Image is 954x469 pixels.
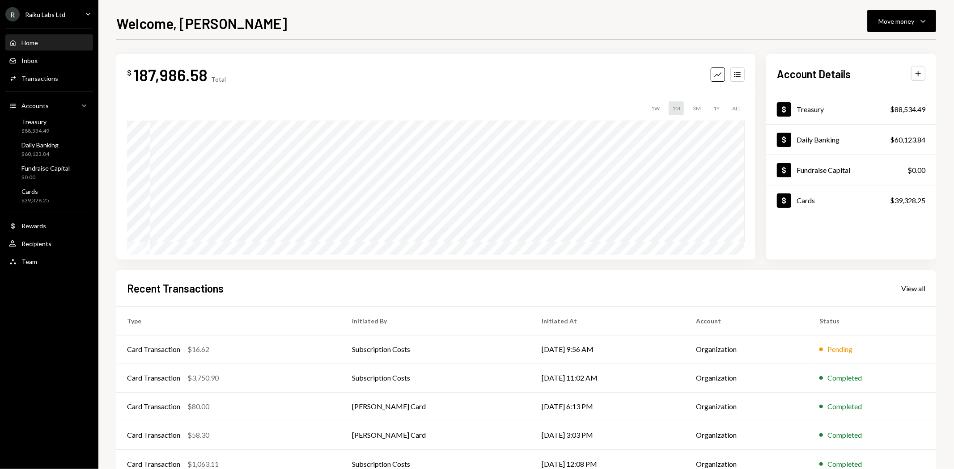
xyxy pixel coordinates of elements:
[531,364,685,392] td: [DATE] 11:02 AM
[797,135,840,144] div: Daily Banking
[21,57,38,64] div: Inbox
[797,166,850,174] div: Fundraise Capital
[5,218,93,234] a: Rewards
[5,235,93,251] a: Recipients
[187,401,209,412] div: $80.00
[342,364,531,392] td: Subscription Costs
[685,335,809,364] td: Organization
[21,197,49,205] div: $39,328.25
[21,102,49,109] div: Accounts
[187,430,209,440] div: $58.30
[901,284,925,293] div: View all
[890,104,925,115] div: $88,534.49
[127,68,131,77] div: $
[878,17,914,26] div: Move money
[797,196,815,205] div: Cards
[531,421,685,449] td: [DATE] 3:03 PM
[867,10,936,32] button: Move money
[809,306,936,335] th: Status
[531,335,685,364] td: [DATE] 9:56 AM
[5,138,93,160] a: Daily Banking$60,123.84
[187,344,209,355] div: $16.62
[127,373,180,383] div: Card Transaction
[685,364,809,392] td: Organization
[710,101,723,115] div: 1Y
[669,101,684,115] div: 1M
[5,253,93,269] a: Team
[531,306,685,335] th: Initiated At
[827,373,862,383] div: Completed
[5,115,93,137] a: Treasury$88,534.49
[21,258,37,265] div: Team
[890,195,925,206] div: $39,328.25
[133,65,208,85] div: 187,986.58
[827,344,852,355] div: Pending
[21,118,49,126] div: Treasury
[766,125,936,155] a: Daily Banking$60,123.84
[890,134,925,145] div: $60,123.84
[211,75,226,83] div: Total
[766,94,936,124] a: Treasury$88,534.49
[5,7,20,21] div: R
[5,52,93,68] a: Inbox
[5,97,93,113] a: Accounts
[797,105,824,113] div: Treasury
[685,421,809,449] td: Organization
[5,185,93,206] a: Cards$39,328.25
[127,281,224,296] h2: Recent Transactions
[685,306,809,335] th: Account
[21,222,46,230] div: Rewards
[827,401,862,412] div: Completed
[187,373,219,383] div: $3,750.90
[901,283,925,293] a: View all
[127,401,180,412] div: Card Transaction
[127,430,180,440] div: Card Transaction
[907,165,925,176] div: $0.00
[342,421,531,449] td: [PERSON_NAME] Card
[127,344,180,355] div: Card Transaction
[729,101,745,115] div: ALL
[21,240,51,247] div: Recipients
[531,392,685,421] td: [DATE] 6:13 PM
[685,392,809,421] td: Organization
[21,151,59,158] div: $60,123.84
[21,164,70,172] div: Fundraise Capital
[5,70,93,86] a: Transactions
[21,141,59,149] div: Daily Banking
[25,11,65,18] div: Raiku Labs Ltd
[21,39,38,46] div: Home
[21,174,70,181] div: $0.00
[689,101,704,115] div: 3M
[648,101,663,115] div: 1W
[21,75,58,82] div: Transactions
[766,155,936,185] a: Fundraise Capital$0.00
[21,127,49,135] div: $88,534.49
[116,306,342,335] th: Type
[342,335,531,364] td: Subscription Costs
[777,67,851,81] h2: Account Details
[5,34,93,50] a: Home
[116,14,287,32] h1: Welcome, [PERSON_NAME]
[342,306,531,335] th: Initiated By
[342,392,531,421] td: [PERSON_NAME] Card
[827,430,862,440] div: Completed
[766,185,936,215] a: Cards$39,328.25
[21,188,49,195] div: Cards
[5,162,93,183] a: Fundraise Capital$0.00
